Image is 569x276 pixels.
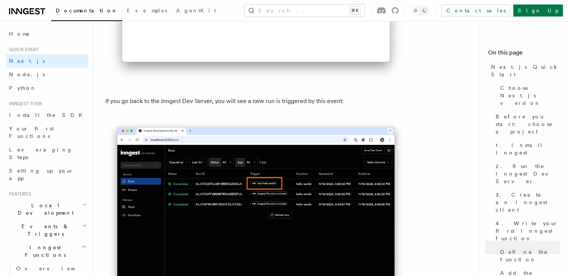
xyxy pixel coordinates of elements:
a: Python [6,81,88,95]
span: Choose Next.js version [500,84,560,107]
span: Examples [127,8,167,14]
button: Search...⌘K [245,5,365,17]
span: Install the SDK [9,112,87,118]
a: Before you start: choose a project [493,110,560,138]
button: Inngest Functions [6,241,88,262]
a: Examples [122,2,172,20]
span: Next.js Quick Start [491,63,560,78]
span: 3. Create an Inngest client [496,191,560,214]
span: Node.js [9,71,45,77]
span: Quick start [6,47,39,53]
a: Node.js [6,68,88,81]
span: Define the function [500,248,560,263]
a: 2. Run the Inngest Dev Server [493,159,560,188]
span: Leveraging Steps [9,147,73,160]
button: Events & Triggers [6,220,88,241]
span: Local Development [6,202,82,217]
a: Home [6,27,88,41]
span: Your first Functions [9,126,54,139]
span: Overview [16,265,94,271]
a: 3. Create an Inngest client [493,188,560,217]
a: Overview [13,262,88,275]
span: AgentKit [176,8,216,14]
a: Next.js Quick Start [488,60,560,81]
span: Inngest tour [6,101,42,107]
a: 4. Write your first Inngest function [493,217,560,245]
a: Leveraging Steps [6,143,88,164]
a: Documentation [51,2,122,21]
a: Contact sales [441,5,510,17]
p: If you go back to the Inngest Dev Server, you will see a new run is triggered by this event: [105,96,406,106]
span: Events & Triggers [6,223,82,238]
span: Setting up your app [9,168,74,181]
span: 4. Write your first Inngest function [496,220,560,242]
a: Choose Next.js version [497,81,560,110]
a: Define the function [497,245,560,266]
span: 2. Run the Inngest Dev Server [496,162,560,185]
span: 1. Install Inngest [496,141,560,156]
span: Home [9,30,30,38]
a: 1. Install Inngest [493,138,560,159]
a: Next.js [6,54,88,68]
a: AgentKit [172,2,221,20]
h4: On this page [488,48,560,60]
button: Local Development [6,199,88,220]
span: Documentation [56,8,118,14]
span: Inngest Functions [6,244,81,259]
a: Setting up your app [6,164,88,185]
a: Install the SDK [6,108,88,122]
a: Sign Up [513,5,563,17]
span: Python [9,85,37,91]
a: Your first Functions [6,122,88,143]
kbd: ⌘K [350,7,360,14]
button: Toggle dark mode [411,6,429,15]
span: Features [6,191,31,197]
span: Before you start: choose a project [496,113,560,135]
span: Next.js [9,58,45,64]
